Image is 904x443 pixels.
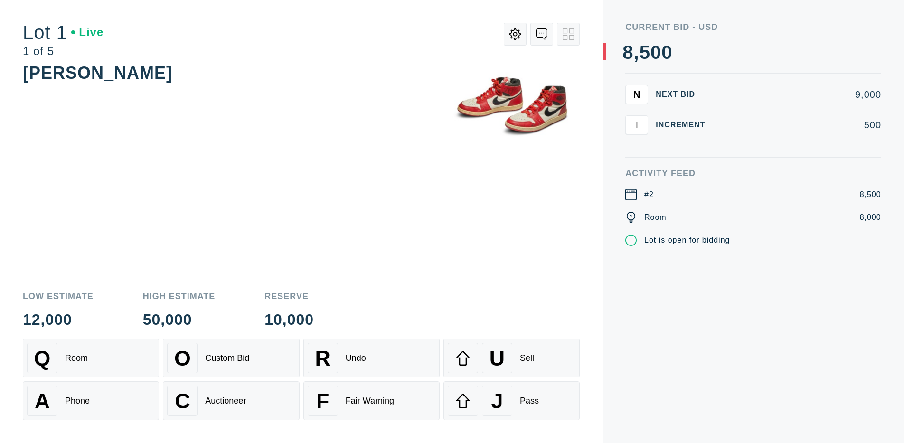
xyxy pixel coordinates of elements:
div: 8,000 [860,212,881,223]
div: [PERSON_NAME] [23,63,172,83]
button: USell [443,339,580,377]
div: Next Bid [656,91,713,98]
div: Activity Feed [625,169,881,178]
div: Sell [520,353,534,363]
div: Undo [346,353,366,363]
div: 8,500 [860,189,881,200]
div: 9,000 [720,90,881,99]
div: 0 [650,43,661,62]
div: 50,000 [143,312,216,327]
div: Pass [520,396,539,406]
button: QRoom [23,339,159,377]
div: 8 [622,43,633,62]
div: Lot 1 [23,23,104,42]
div: High Estimate [143,292,216,301]
button: FFair Warning [303,381,440,420]
button: JPass [443,381,580,420]
button: CAuctioneer [163,381,299,420]
span: N [633,89,640,100]
span: Q [34,346,51,370]
span: J [491,389,503,413]
div: Phone [65,396,90,406]
div: 0 [661,43,672,62]
span: A [35,389,50,413]
span: R [315,346,330,370]
div: Current Bid - USD [625,23,881,31]
div: Fair Warning [346,396,394,406]
div: Reserve [264,292,314,301]
div: Custom Bid [205,353,249,363]
div: Live [71,27,104,38]
div: 1 of 5 [23,46,104,57]
div: Room [644,212,667,223]
div: Increment [656,121,713,129]
div: 12,000 [23,312,94,327]
span: I [636,119,639,130]
div: Room [65,353,88,363]
button: APhone [23,381,159,420]
button: N [625,85,648,104]
div: #2 [644,189,654,200]
span: C [175,389,190,413]
div: , [634,43,640,233]
span: U [490,346,505,370]
div: 10,000 [264,312,314,327]
span: F [316,389,329,413]
button: RUndo [303,339,440,377]
div: Lot is open for bidding [644,235,730,246]
div: Low Estimate [23,292,94,301]
button: OCustom Bid [163,339,299,377]
span: O [174,346,191,370]
button: I [625,115,648,134]
div: Auctioneer [205,396,246,406]
div: 500 [720,120,881,130]
div: 5 [640,43,650,62]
